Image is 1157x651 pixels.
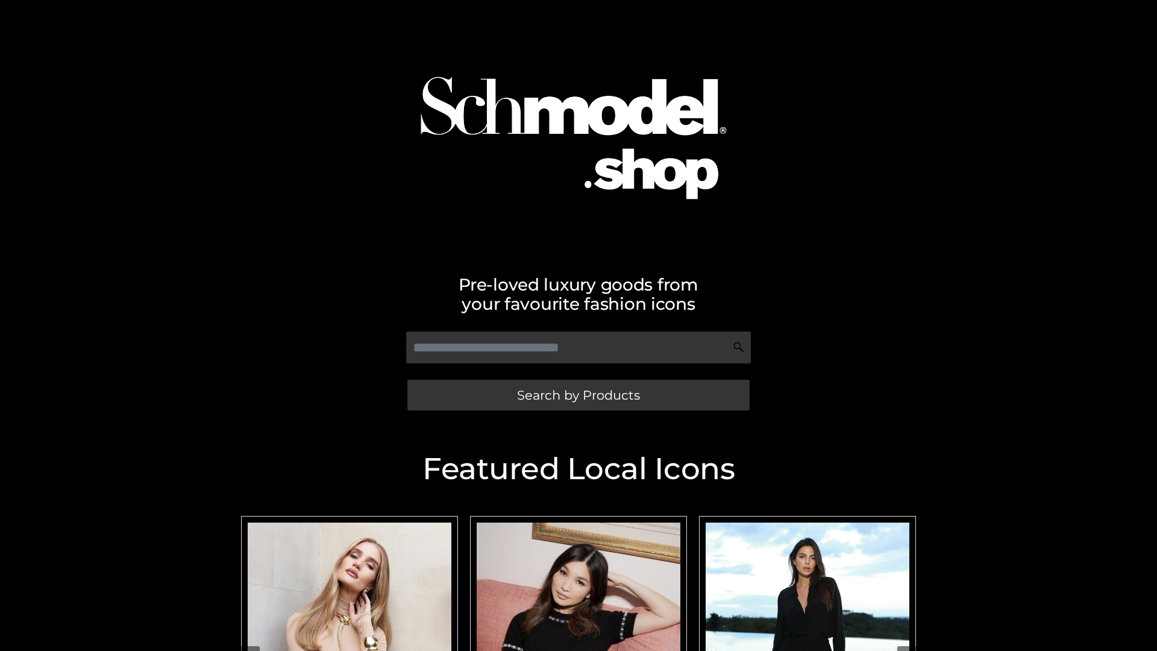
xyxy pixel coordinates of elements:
h2: Pre-loved luxury goods from your favourite fashion icons [235,275,922,313]
a: Search by Products [407,380,750,410]
img: Search Icon [733,341,745,353]
span: Search by Products [517,389,640,401]
h2: Featured Local Icons​ [235,454,922,484]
